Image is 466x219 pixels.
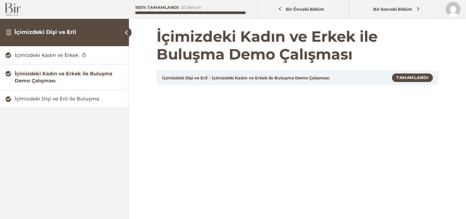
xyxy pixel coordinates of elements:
a: İçimizdeki Dişi ve Eril [14,28,76,35]
div: İçimizdeki Kadın ve Erkek [15,52,123,59]
a: Bir Önceki Bölüm [260,3,347,16]
a: İçimizdeki Kadın ve Erkek [6,52,123,59]
h1: İçimizdeki Kadın ve Erkek ile Buluşma Demo Çalışması [157,28,438,63]
div: 3/3 Bölüm [181,6,202,10]
div: İçimizdeki Dişi ve Eril ile Buluşma [15,95,123,102]
a: Bir Sonraki Bölüm [351,3,438,16]
div: İçimizdeki Kadın ve Erkek ile Buluşma Demo Çalışması [15,70,123,84]
div: 100% Tamamlandı [135,6,179,10]
a: İçimizdeki Dişi ve Eril ile Buluşma [6,95,123,102]
a: İçimizdeki Kadın ve Erkek ile Buluşma Demo Çalışması [6,70,123,84]
img: Bir Logo [6,3,21,16]
a: İçimizdeki Dişi ve Eril [162,75,207,81]
div: Tamamlandı [392,73,433,82]
span: Bir Önceki Bölüm [282,7,329,12]
a: İçimizdeki Kadın ve Erkek ile Buluşma Demo Çalışması [212,75,329,81]
span: Bir Sonraki Bölüm [369,7,416,12]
